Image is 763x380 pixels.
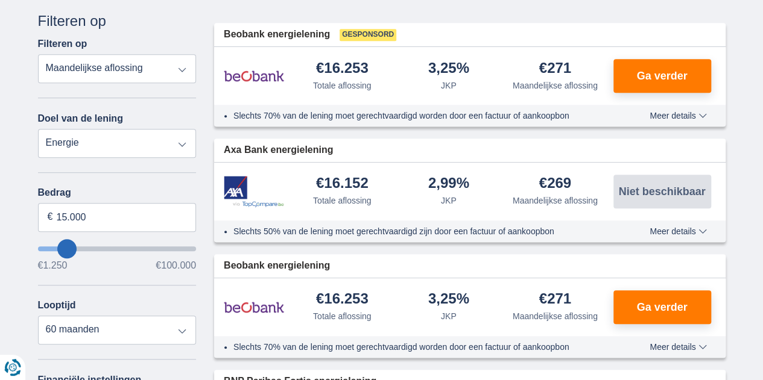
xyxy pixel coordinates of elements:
div: €16.253 [316,61,369,77]
span: Meer details [650,343,706,351]
span: Ga verder [636,70,687,81]
span: Niet beschikbaar [618,186,705,197]
li: Slechts 50% van de lening moet gerechtvaardigd zijn door een factuur of aankoopbon [233,225,606,237]
span: Axa Bank energielening [224,143,333,157]
div: Totale aflossing [313,79,372,92]
li: Slechts 70% van de lening moet gerechtvaardigd worden door een factuur of aankoopbon [233,110,606,122]
span: € [48,210,53,224]
div: €271 [539,61,571,77]
div: JKP [441,79,457,92]
span: €1.250 [38,261,68,270]
span: Gesponsord [340,29,396,41]
div: Maandelijkse aflossing [513,310,598,322]
span: Beobank energielening [224,259,330,273]
span: Ga verder [636,302,687,313]
img: product.pl.alt Beobank [224,61,284,91]
div: Maandelijkse aflossing [513,79,598,92]
img: product.pl.alt Axa Bank [224,176,284,208]
div: €269 [539,176,571,192]
div: 2,99% [428,176,469,192]
div: JKP [441,310,457,322]
div: Totale aflossing [313,195,372,207]
span: €100.000 [156,261,196,270]
span: Beobank energielening [224,28,330,42]
button: Meer details [641,226,715,236]
span: Meer details [650,111,706,120]
div: 3,25% [428,61,469,77]
button: Ga verder [613,59,711,93]
img: product.pl.alt Beobank [224,292,284,322]
li: Slechts 70% van de lening moet gerechtvaardigd worden door een factuur of aankoopbon [233,341,606,353]
div: 3,25% [428,291,469,308]
div: €271 [539,291,571,308]
div: JKP [441,195,457,207]
label: Bedrag [38,187,197,198]
label: Filteren op [38,39,87,49]
button: Ga verder [613,290,711,324]
span: Meer details [650,227,706,235]
input: wantToBorrow [38,246,197,251]
button: Meer details [641,111,715,120]
div: Totale aflossing [313,310,372,322]
div: €16.152 [316,176,369,192]
div: €16.253 [316,291,369,308]
button: Niet beschikbaar [613,175,711,208]
label: Doel van de lening [38,113,123,124]
div: Filteren op [38,11,197,31]
label: Looptijd [38,300,76,311]
div: Maandelijkse aflossing [513,195,598,207]
button: Meer details [641,342,715,352]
